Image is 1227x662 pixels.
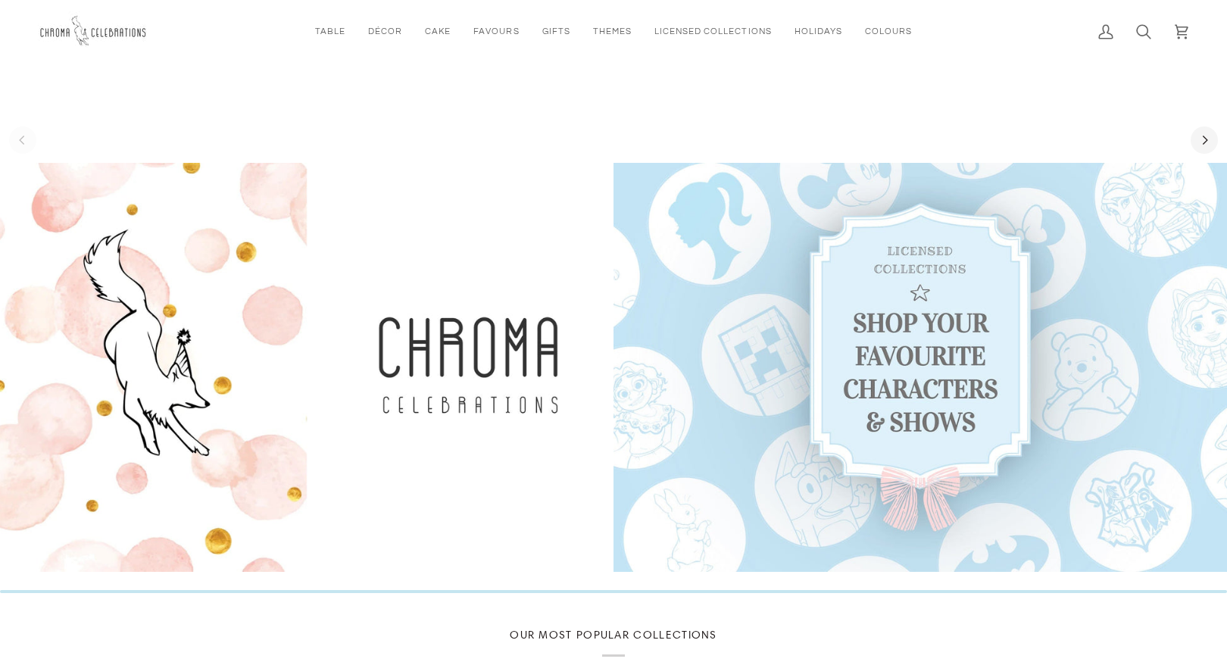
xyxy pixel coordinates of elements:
span: Gifts [542,25,570,38]
span: Holidays [795,25,842,38]
h2: Our Most Popular Collections [102,628,1125,657]
span: Table [315,25,345,38]
span: Décor [368,25,402,38]
span: Licensed Collections [654,25,772,38]
img: Chroma Celebrations [38,11,151,52]
span: Colours [865,25,912,38]
span: Themes [593,25,632,38]
span: Favours [473,25,519,38]
button: Next [1191,126,1218,154]
span: Cake [425,25,451,38]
